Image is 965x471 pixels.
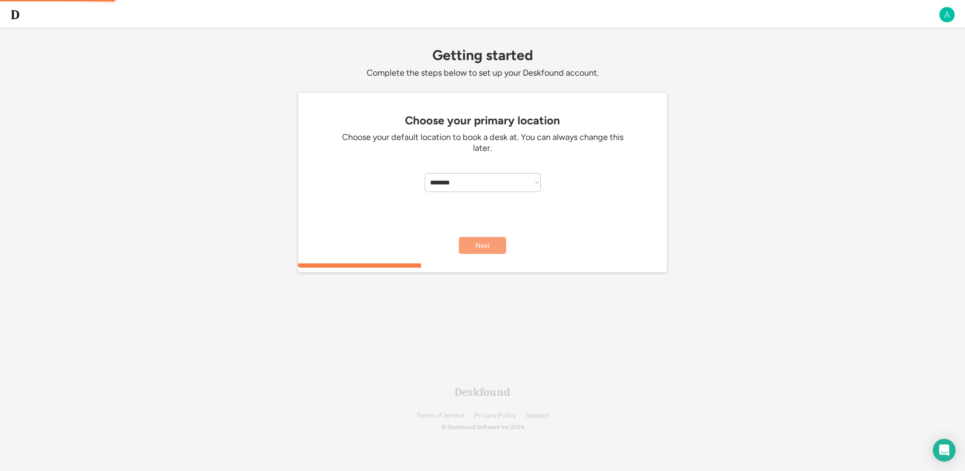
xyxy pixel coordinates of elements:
div: 33.3333333333333% [300,263,669,268]
img: A.png [939,6,956,23]
img: d-whitebg.png [9,9,21,20]
a: Terms of Service [416,412,465,419]
div: Choose your primary location [303,114,662,127]
a: Privacy Policy [474,412,516,419]
a: Support [526,412,549,419]
div: Open Intercom Messenger [933,439,956,462]
div: Choose your default location to book a desk at. You can always change this later. [341,132,624,154]
button: Next [459,237,506,254]
div: Deskfound [455,386,510,398]
div: Getting started [298,47,667,63]
div: Complete the steps below to set up your Deskfound account. [298,68,667,78]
